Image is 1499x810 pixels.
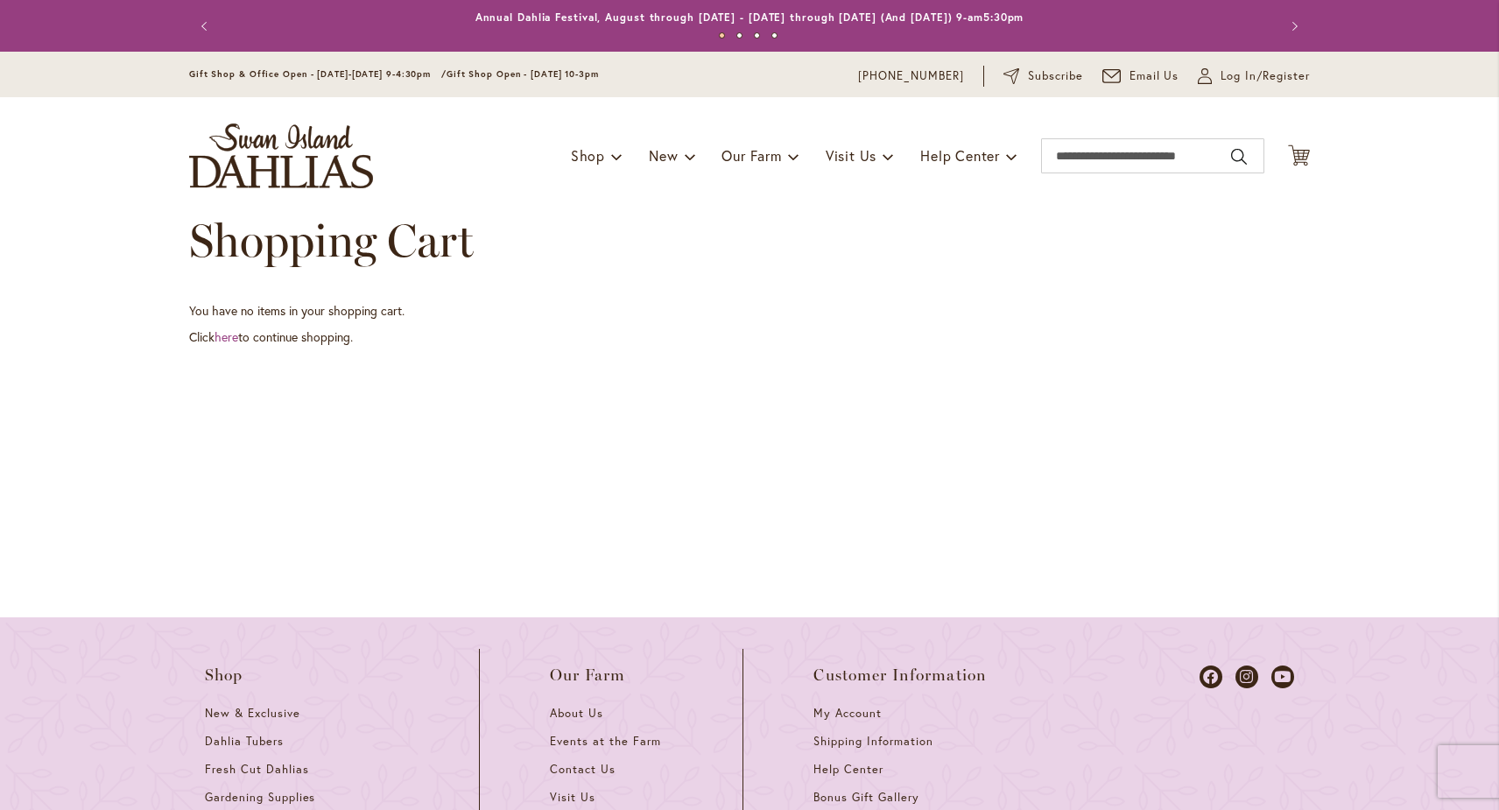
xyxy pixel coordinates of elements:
[858,67,964,85] a: [PHONE_NUMBER]
[550,706,603,721] span: About Us
[1271,666,1294,688] a: Dahlias on Youtube
[771,32,778,39] button: 4 of 4
[920,146,1000,165] span: Help Center
[205,762,309,777] span: Fresh Cut Dahlias
[189,213,474,268] span: Shopping Cart
[550,762,616,777] span: Contact Us
[1275,9,1310,44] button: Next
[813,734,932,749] span: Shipping Information
[719,32,725,39] button: 1 of 4
[189,9,224,44] button: Previous
[571,146,605,165] span: Shop
[736,32,742,39] button: 2 of 4
[826,146,876,165] span: Visit Us
[813,790,918,805] span: Bonus Gift Gallery
[1028,67,1083,85] span: Subscribe
[550,790,595,805] span: Visit Us
[1198,67,1310,85] a: Log In/Register
[1200,666,1222,688] a: Dahlias on Facebook
[189,68,447,80] span: Gift Shop & Office Open - [DATE]-[DATE] 9-4:30pm /
[447,68,599,80] span: Gift Shop Open - [DATE] 10-3pm
[205,706,300,721] span: New & Exclusive
[813,762,883,777] span: Help Center
[189,302,1310,320] p: You have no items in your shopping cart.
[205,666,243,684] span: Shop
[215,328,238,345] a: here
[475,11,1024,24] a: Annual Dahlia Festival, August through [DATE] - [DATE] through [DATE] (And [DATE]) 9-am5:30pm
[1130,67,1179,85] span: Email Us
[550,666,625,684] span: Our Farm
[13,748,62,797] iframe: Launch Accessibility Center
[1003,67,1083,85] a: Subscribe
[550,734,660,749] span: Events at the Farm
[721,146,781,165] span: Our Farm
[189,328,1310,346] p: Click to continue shopping.
[1235,666,1258,688] a: Dahlias on Instagram
[649,146,678,165] span: New
[1102,67,1179,85] a: Email Us
[1221,67,1310,85] span: Log In/Register
[205,734,284,749] span: Dahlia Tubers
[754,32,760,39] button: 3 of 4
[813,706,882,721] span: My Account
[813,666,987,684] span: Customer Information
[205,790,315,805] span: Gardening Supplies
[189,123,373,188] a: store logo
